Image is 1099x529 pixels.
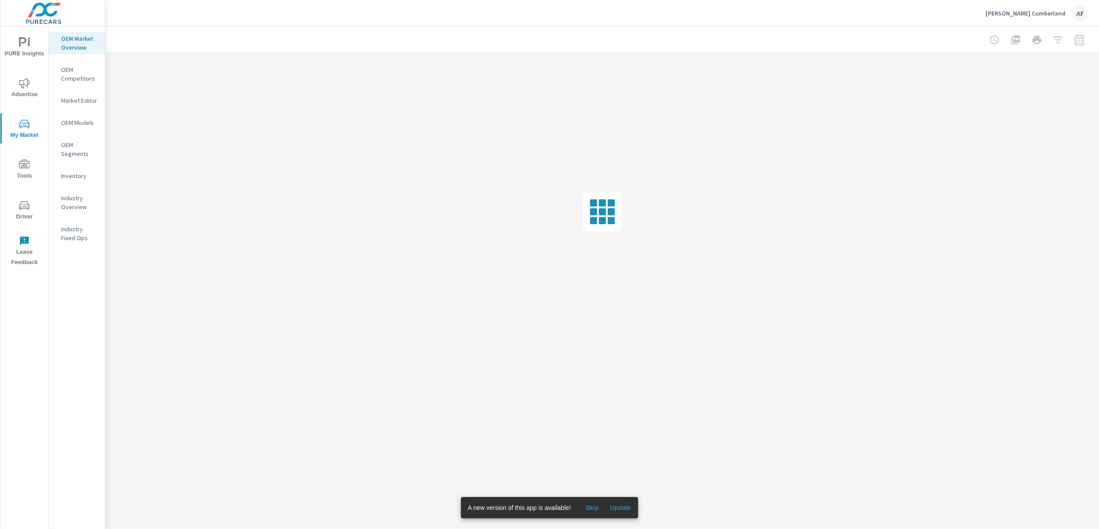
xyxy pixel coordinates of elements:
[49,138,105,160] div: OEM Segments
[61,194,98,211] p: Industry Overview
[0,27,48,271] div: nav menu
[3,159,46,181] span: Tools
[3,236,46,268] span: Leave Feedback
[468,504,571,511] span: A new version of this app is available!
[61,34,98,52] p: OEM Market Overview
[49,169,105,183] div: Inventory
[1072,5,1088,21] div: AF
[986,9,1065,17] p: [PERSON_NAME] Cumberland
[578,501,606,515] button: Skip
[61,140,98,158] p: OEM Segments
[3,200,46,222] span: Driver
[49,32,105,54] div: OEM Market Overview
[49,63,105,85] div: OEM Competitors
[61,65,98,83] p: OEM Competitors
[49,191,105,214] div: Industry Overview
[61,118,98,127] p: OEM Models
[61,171,98,180] p: Inventory
[606,501,635,515] button: Update
[3,119,46,140] span: My Market
[3,78,46,100] span: Advertise
[610,504,631,512] span: Update
[49,94,105,107] div: Market Editor
[61,96,98,105] p: Market Editor
[49,222,105,245] div: Industry Fixed Ops
[582,504,603,512] span: Skip
[3,37,46,59] span: PURE Insights
[61,225,98,242] p: Industry Fixed Ops
[49,116,105,129] div: OEM Models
